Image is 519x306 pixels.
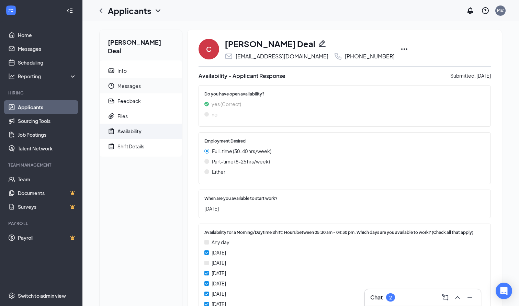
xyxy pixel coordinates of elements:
a: SurveysCrown [18,200,77,214]
h2: [PERSON_NAME] Deal [100,30,182,60]
div: Switch to admin view [18,292,66,299]
div: Hiring [8,90,75,96]
svg: Clock [108,82,115,89]
div: Payroll [8,220,75,226]
span: [DATE] [212,269,226,277]
svg: Report [108,98,115,104]
span: no [212,111,217,118]
div: C [206,44,212,54]
span: [DATE] [212,249,226,256]
span: Do you have open availability? [204,91,264,98]
svg: Minimize [466,293,474,302]
svg: Analysis [8,73,15,80]
svg: ChevronLeft [97,7,105,15]
svg: Settings [8,292,15,299]
a: PaperclipFiles [100,109,182,124]
svg: Email [225,52,233,60]
a: Messages [18,42,77,56]
a: Sourcing Tools [18,114,77,128]
svg: WorkstreamLogo [8,7,14,14]
a: PayrollCrown [18,231,77,245]
a: ReportFeedback [100,93,182,109]
a: Scheduling [18,56,77,69]
svg: NoteActive [108,128,115,135]
a: Applicants [18,100,77,114]
span: Part-time (8-25 hrs/week) [212,158,270,165]
svg: Notifications [466,7,474,15]
svg: ChevronUp [453,293,462,302]
h3: Chat [370,294,383,301]
a: Job Postings [18,128,77,141]
h1: Applicants [108,5,151,16]
a: Talent Network [18,141,77,155]
svg: NoteActive [108,143,115,150]
svg: ChevronDown [154,7,162,15]
a: NoteActiveShift Details [100,139,182,154]
a: Team [18,172,77,186]
button: ChevronUp [452,292,463,303]
button: ComposeMessage [440,292,451,303]
div: Team Management [8,162,75,168]
span: When are you available to start work? [204,195,278,202]
span: [DATE] [212,259,226,267]
svg: ContactCard [108,67,115,74]
div: Submitted: [DATE] [450,72,491,80]
div: M# [497,8,504,13]
span: [DATE] [212,280,226,287]
span: [DATE] [212,290,226,297]
span: Either [212,168,225,175]
a: ContactCardInfo [100,63,182,78]
a: DocumentsCrown [18,186,77,200]
a: ClockMessages [100,78,182,93]
div: [PHONE_NUMBER] [345,53,395,60]
span: Employment Desired [204,138,246,145]
svg: Collapse [66,7,73,14]
span: [DATE] [204,205,478,212]
div: Info [117,67,127,74]
span: Any day [212,238,229,246]
svg: QuestionInfo [481,7,489,15]
span: yes (Correct) [212,100,241,108]
svg: Ellipses [400,45,408,53]
div: Files [117,113,128,120]
div: Open Intercom Messenger [496,283,512,299]
a: Home [18,28,77,42]
button: Minimize [464,292,475,303]
div: 2 [389,295,392,301]
span: Availability for a Morning/Daytime Shift: Hours between 05:30 am - 04:30 pm. Which days are you a... [204,229,473,236]
span: Messages [117,78,177,93]
div: [EMAIL_ADDRESS][DOMAIN_NAME] [236,53,328,60]
div: Feedback [117,98,141,104]
h1: [PERSON_NAME] Deal [225,38,315,49]
svg: Pencil [318,39,326,48]
div: Availability [117,128,142,135]
a: NoteActiveAvailability [100,124,182,139]
div: Reporting [18,73,77,80]
svg: ComposeMessage [441,293,449,302]
h3: Availability - Applicant Response [199,72,285,80]
svg: Phone [334,52,342,60]
span: Full-time (30-40 hrs/week) [212,147,271,155]
svg: Paperclip [108,113,115,120]
div: Shift Details [117,143,144,150]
